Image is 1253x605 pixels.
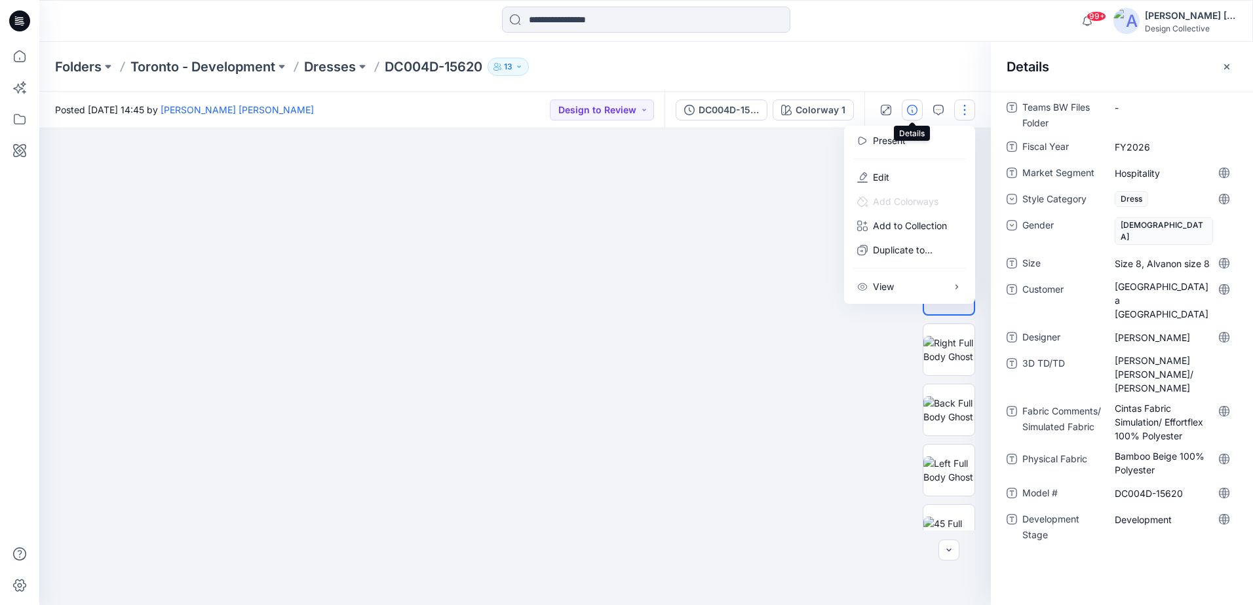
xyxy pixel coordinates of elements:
[1115,354,1229,395] span: Carla Nina/ Anne Chau
[1022,403,1101,443] span: Fabric Comments/ Simulated Fabric
[1113,8,1140,34] img: avatar
[1087,11,1106,22] span: 99+
[873,134,906,147] a: Present
[1022,451,1101,477] span: Physical Fabric
[1022,356,1101,395] span: 3D TD/TD
[1115,191,1148,207] span: Dress
[1022,255,1101,274] span: Size
[1115,486,1229,500] span: DC004D-15620
[1115,331,1229,344] span: Suzanne Fairbairn
[1145,8,1237,24] div: [PERSON_NAME] [PERSON_NAME]
[504,60,512,74] p: 13
[1007,59,1049,75] h2: Details
[1022,282,1101,321] span: Customer
[873,280,894,293] p: View
[1022,139,1101,157] span: Fiscal Year
[1022,191,1101,210] span: Style Category
[1115,401,1229,443] span: Cintas Fabric Simulation/ Effortflex 100% Polyester
[1022,165,1101,183] span: Market Segment
[873,219,947,232] p: Add to Collection
[923,396,974,424] img: Back Full Body Ghost
[55,103,314,117] span: Posted [DATE] 14:45 by
[873,170,889,184] a: Edit
[488,58,529,76] button: 13
[923,517,974,544] img: 45 Full Body
[1022,217,1101,247] span: Gender
[1115,166,1229,180] span: Hospitality
[699,103,759,117] div: DC004D-15620
[1022,100,1101,131] span: Teams BW Files Folder
[304,58,356,76] a: Dresses
[1115,449,1229,477] span: Bamboo Beige 100% Polyester
[385,58,482,76] p: DC004D-15620
[923,336,974,363] img: Right Full Body Ghost
[1145,24,1237,33] div: Design Collective
[1115,217,1213,245] span: [DEMOGRAPHIC_DATA]
[1022,511,1101,543] span: Development Stage
[676,100,767,120] button: DC004D-15620
[1022,329,1101,348] span: Designer
[1115,257,1229,270] span: Size 8, Alvanon size 8
[1022,485,1101,504] span: Model #
[923,456,974,484] img: Left Full Body Ghost
[873,243,933,257] p: Duplicate to...
[161,104,314,115] a: [PERSON_NAME] [PERSON_NAME]
[130,58,275,76] a: Toronto - Development
[1115,140,1229,154] span: FY2026
[55,58,102,76] a: Folders
[796,103,845,117] div: Colorway 1
[902,100,923,120] button: Details
[773,100,854,120] button: Colorway 1
[1115,101,1229,115] span: -
[1115,280,1229,321] span: Dorado Beach a Ritz Carlton Reserve
[1115,513,1229,526] span: Development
